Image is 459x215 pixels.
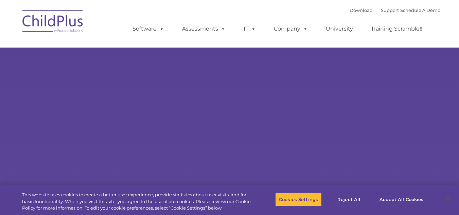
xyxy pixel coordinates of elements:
button: Cookies Settings [275,192,322,207]
button: Close [441,192,456,207]
a: University [319,22,360,36]
a: Support [381,7,399,13]
a: Assessments [175,22,232,36]
a: Training Scramble!! [364,22,429,36]
button: Reject All [328,192,370,207]
a: IT [237,22,263,36]
a: Schedule A Demo [400,7,440,13]
a: Software [126,22,171,36]
img: ChildPlus by Procare Solutions [19,5,87,39]
div: This website uses cookies to create a better user experience, provide statistics about user visit... [22,192,252,212]
button: Accept All Cookies [376,192,427,207]
a: Company [267,22,315,36]
font: | [350,7,440,13]
a: Download [350,7,373,13]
